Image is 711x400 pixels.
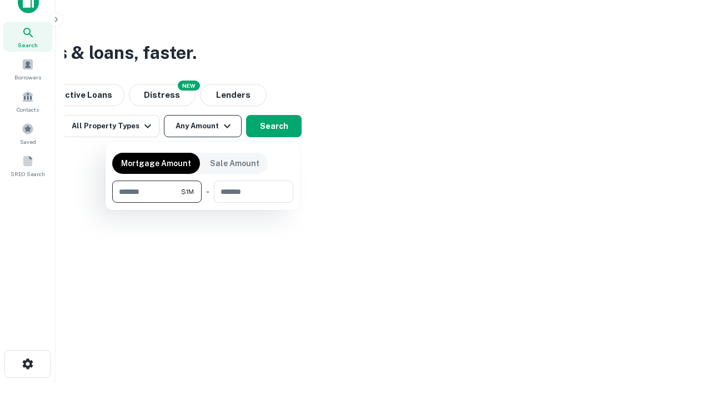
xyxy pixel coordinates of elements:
span: $1M [181,187,194,197]
div: - [206,181,209,203]
p: Sale Amount [210,157,259,169]
p: Mortgage Amount [121,157,191,169]
iframe: Chat Widget [655,311,711,364]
